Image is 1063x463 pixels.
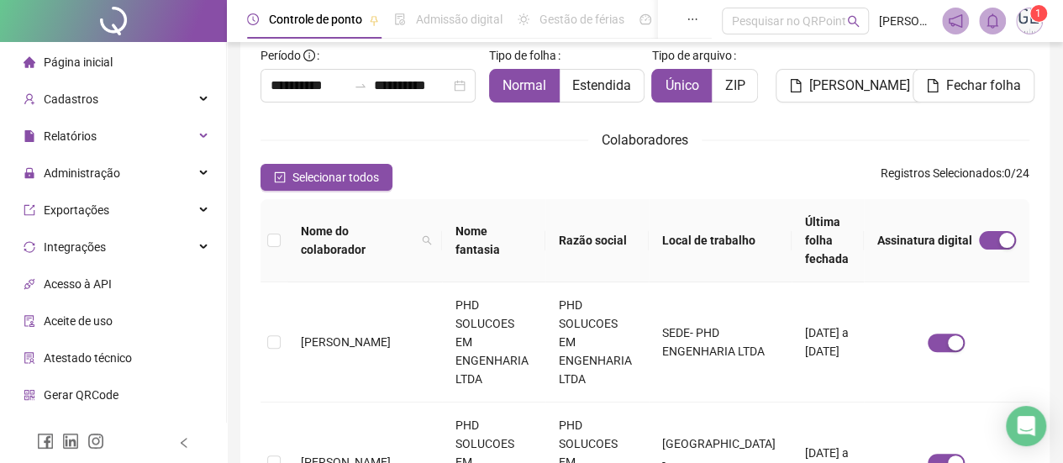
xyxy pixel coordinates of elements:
span: bell [985,13,1000,29]
span: to [354,79,367,92]
span: Único [665,77,698,93]
span: export [24,204,35,216]
span: Gerar QRCode [44,388,118,402]
span: ellipsis [687,13,698,25]
div: Open Intercom Messenger [1006,406,1046,446]
span: left [178,437,190,449]
th: Nome fantasia [442,199,545,282]
span: sync [24,241,35,253]
span: Acesso à API [44,277,112,291]
span: home [24,56,35,68]
span: file [926,79,939,92]
span: [PERSON_NAME] [879,12,932,30]
span: Tipo de arquivo [651,46,731,65]
span: Aceite de uso [44,314,113,328]
span: pushpin [369,15,379,25]
span: Fechar folha [946,76,1021,96]
span: dashboard [639,13,651,25]
span: Integrações [44,240,106,254]
span: Nome do colaborador [301,222,415,259]
span: clock-circle [247,13,259,25]
span: Atestado técnico [44,351,132,365]
span: 1 [1035,8,1041,19]
span: qrcode [24,389,35,401]
span: Página inicial [44,55,113,69]
span: user-add [24,93,35,105]
td: PHD SOLUCOES EM ENGENHARIA LTDA [545,282,649,402]
span: Assinatura digital [877,231,972,250]
span: file-done [394,13,406,25]
td: PHD SOLUCOES EM ENGENHARIA LTDA [442,282,545,402]
span: Selecionar todos [292,168,379,187]
span: ZIP [724,77,745,93]
span: swap-right [354,79,367,92]
th: Razão social [545,199,649,282]
span: audit [24,315,35,327]
span: info-circle [303,50,315,61]
span: linkedin [62,433,79,450]
span: notification [948,13,963,29]
span: Gestão de férias [539,13,624,26]
span: check-square [274,171,286,183]
span: api [24,278,35,290]
span: Período [260,49,301,62]
td: [DATE] a [DATE] [792,282,864,402]
td: SEDE- PHD ENGENHARIA LTDA [649,282,792,402]
span: Exportações [44,203,109,217]
span: [PERSON_NAME] [809,76,910,96]
span: Normal [503,77,546,93]
span: file [24,130,35,142]
sup: Atualize o seu contato no menu Meus Dados [1030,5,1047,22]
span: Administração [44,166,120,180]
span: solution [24,352,35,364]
span: facebook [37,433,54,450]
span: search [418,218,435,262]
button: Fechar folha [913,69,1034,103]
span: Colaboradores [602,132,688,148]
span: lock [24,167,35,179]
span: Admissão digital [416,13,503,26]
img: 41666 [1017,8,1042,34]
span: Controle de ponto [269,13,362,26]
th: Última folha fechada [792,199,864,282]
span: sun [518,13,529,25]
span: instagram [87,433,104,450]
span: Cadastros [44,92,98,106]
span: : 0 / 24 [881,164,1029,191]
th: Local de trabalho [649,199,792,282]
span: Tipo de folha [489,46,556,65]
span: Estendida [572,77,631,93]
button: [PERSON_NAME] [776,69,924,103]
span: Registros Selecionados [881,166,1002,180]
span: file [789,79,803,92]
span: search [847,15,860,28]
span: [PERSON_NAME] [301,335,391,349]
button: Selecionar todos [260,164,392,191]
span: Relatórios [44,129,97,143]
span: search [422,235,432,245]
